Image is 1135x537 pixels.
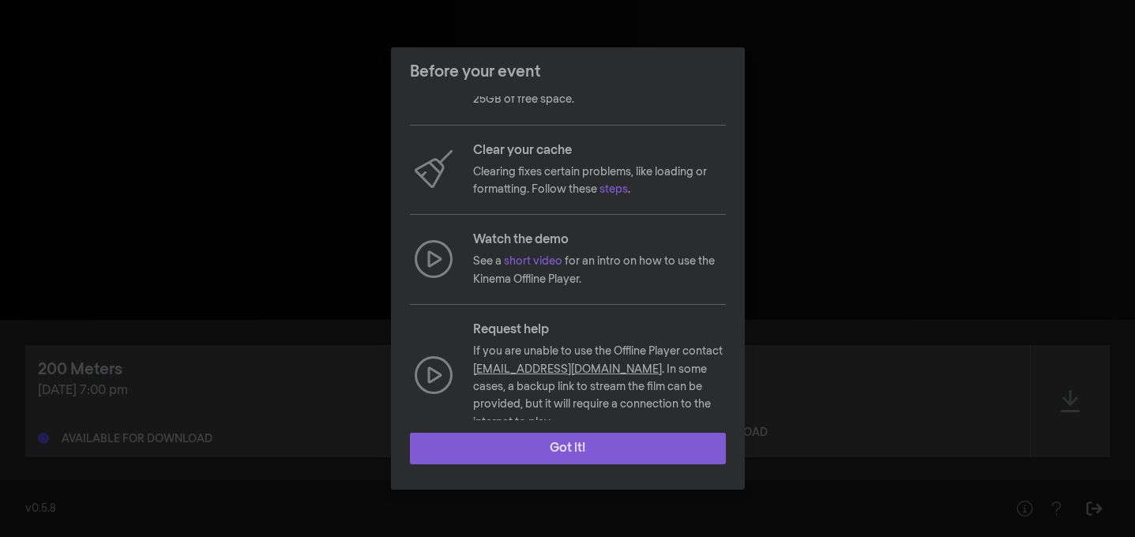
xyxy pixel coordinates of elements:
p: Watch the demo [473,231,726,250]
a: steps [599,184,628,195]
p: See a for an intro on how to use the Kinema Offline Player. [473,253,726,288]
a: short video [504,256,562,267]
button: Got it! [410,433,726,464]
p: If you are unable to use the Offline Player contact . In some cases, a backup link to stream the ... [473,343,726,431]
p: Request help [473,321,726,340]
p: Clear your cache [473,141,726,160]
a: [EMAIL_ADDRESS][DOMAIN_NAME] [473,364,662,375]
header: Before your event [391,47,745,96]
p: Clearing fixes certain problems, like loading or formatting. Follow these . [473,163,726,199]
